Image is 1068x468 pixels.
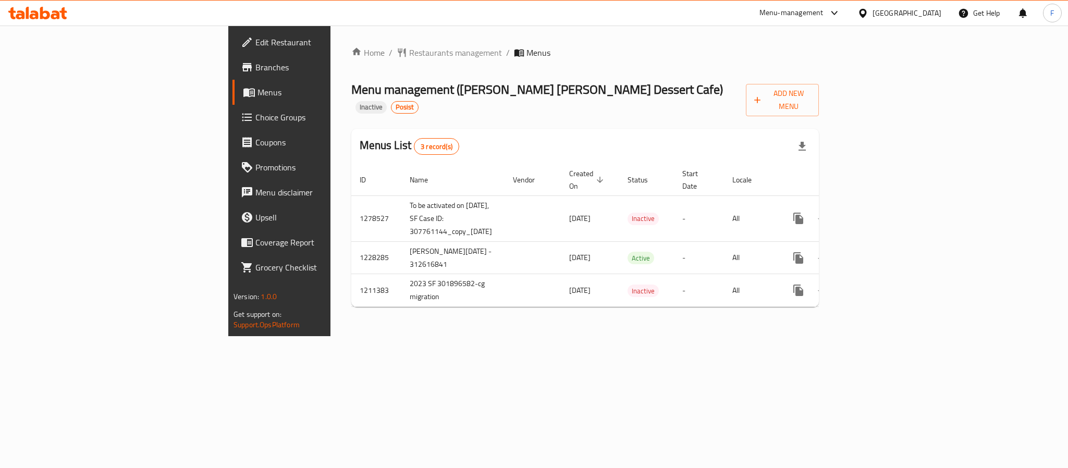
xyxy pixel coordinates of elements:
[759,7,824,19] div: Menu-management
[786,278,811,303] button: more
[786,245,811,270] button: more
[234,290,259,303] span: Version:
[232,80,407,105] a: Menus
[732,174,765,186] span: Locale
[811,206,836,231] button: Change Status
[360,174,379,186] span: ID
[790,134,815,159] div: Export file
[232,155,407,180] a: Promotions
[255,161,398,174] span: Promotions
[261,290,277,303] span: 1.0.0
[414,138,459,155] div: Total records count
[255,136,398,149] span: Coupons
[234,307,281,321] span: Get support on:
[255,61,398,73] span: Branches
[811,278,836,303] button: Change Status
[232,230,407,255] a: Coverage Report
[401,195,505,241] td: To be activated on [DATE], SF Case ID: 307761144_copy_[DATE]
[786,206,811,231] button: more
[569,251,591,264] span: [DATE]
[674,195,724,241] td: -
[746,84,819,116] button: Add New Menu
[628,285,659,297] span: Inactive
[255,111,398,124] span: Choice Groups
[232,255,407,280] a: Grocery Checklist
[255,36,398,48] span: Edit Restaurant
[232,130,407,155] a: Coupons
[232,55,407,80] a: Branches
[351,164,894,307] table: enhanced table
[506,46,510,59] li: /
[414,142,459,152] span: 3 record(s)
[255,236,398,249] span: Coverage Report
[754,87,811,113] span: Add New Menu
[682,167,711,192] span: Start Date
[724,241,778,274] td: All
[628,213,659,225] span: Inactive
[401,241,505,274] td: [PERSON_NAME][DATE] - 312616841
[232,180,407,205] a: Menu disclaimer
[234,318,300,331] a: Support.OpsPlatform
[397,46,502,59] a: Restaurants management
[232,205,407,230] a: Upsell
[351,46,819,59] nav: breadcrumb
[569,212,591,225] span: [DATE]
[569,284,591,297] span: [DATE]
[674,241,724,274] td: -
[778,164,894,196] th: Actions
[628,174,661,186] span: Status
[724,274,778,307] td: All
[674,274,724,307] td: -
[873,7,941,19] div: [GEOGRAPHIC_DATA]
[401,274,505,307] td: 2023 SF 301896582-cg migration
[628,252,654,264] span: Active
[724,195,778,241] td: All
[351,78,723,101] span: Menu management ( [PERSON_NAME] [PERSON_NAME] Dessert Cafe )
[409,46,502,59] span: Restaurants management
[360,138,459,155] h2: Menus List
[513,174,548,186] span: Vendor
[255,211,398,224] span: Upsell
[255,261,398,274] span: Grocery Checklist
[410,174,441,186] span: Name
[811,245,836,270] button: Change Status
[232,30,407,55] a: Edit Restaurant
[232,105,407,130] a: Choice Groups
[1050,7,1054,19] span: F
[526,46,550,59] span: Menus
[257,86,398,98] span: Menus
[569,167,607,192] span: Created On
[255,186,398,199] span: Menu disclaimer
